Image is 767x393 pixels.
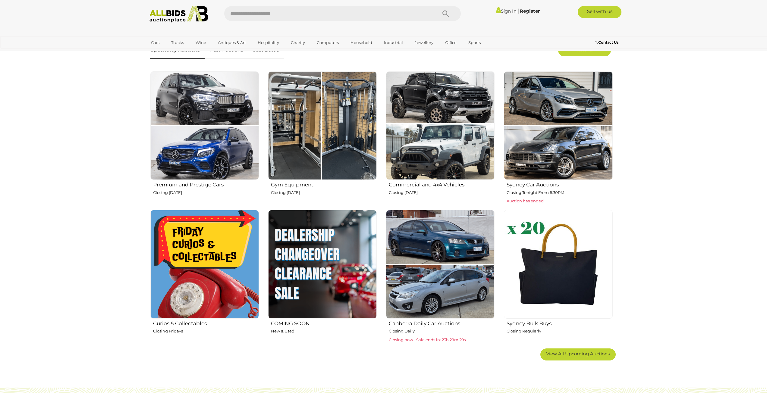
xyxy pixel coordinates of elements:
a: Industrial [380,38,407,48]
a: Wine [192,38,210,48]
a: Computers [313,38,343,48]
a: Register [520,8,540,14]
span: Closing now - Sale ends in: 23h 29m 29s [389,337,466,342]
b: Contact Us [596,40,618,45]
a: Commercial and 4x4 Vehicles Closing [DATE] [386,71,495,205]
a: Gym Equipment Closing [DATE] [268,71,377,205]
a: Antiques & Art [214,38,250,48]
img: Gym Equipment [268,71,377,180]
h2: COMING SOON [271,319,377,326]
img: COMING SOON [268,210,377,318]
img: Allbids.com.au [146,6,212,23]
img: Commercial and 4x4 Vehicles [386,71,495,180]
p: Closing Regularly [507,328,612,335]
a: Curios & Collectables Closing Fridays [150,210,259,344]
span: View All Upcoming Auctions [546,351,610,357]
h2: Canberra Daily Car Auctions [389,319,495,326]
h2: Commercial and 4x4 Vehicles [389,180,495,188]
h2: Premium and Prestige Cars [153,180,259,188]
a: Household [347,38,376,48]
p: Closing [DATE] [271,189,377,196]
a: Canberra Daily Car Auctions Closing Daily Closing now - Sale ends in: 23h 29m 29s [386,210,495,344]
a: Sydney Car Auctions Closing Tonight From 6:30PM Auction has ended [504,71,612,205]
a: Sports [464,38,485,48]
a: Charity [287,38,309,48]
p: Closing Fridays [153,328,259,335]
a: Trucks [167,38,188,48]
p: New & Used [271,328,377,335]
p: Closing Daily [389,328,495,335]
a: [GEOGRAPHIC_DATA] [147,48,198,58]
a: Sign In [496,8,517,14]
a: Premium and Prestige Cars Closing [DATE] [150,71,259,205]
h2: Sydney Car Auctions [507,180,612,188]
span: Auction has ended [507,198,544,203]
span: | [517,8,519,14]
img: Sydney Bulk Buys [504,210,612,318]
p: Closing [DATE] [153,189,259,196]
a: Contact Us [596,39,620,46]
img: Curios & Collectables [150,210,259,318]
p: Closing [DATE] [389,189,495,196]
button: Search [431,6,461,21]
a: Jewellery [411,38,437,48]
h2: Gym Equipment [271,180,377,188]
img: Sydney Car Auctions [504,71,612,180]
a: Hospitality [254,38,283,48]
a: View All Upcoming Auctions [540,348,616,360]
h2: Sydney Bulk Buys [507,319,612,326]
img: Canberra Daily Car Auctions [386,210,495,318]
img: Premium and Prestige Cars [150,71,259,180]
p: Closing Tonight From 6:30PM [507,189,612,196]
h2: Curios & Collectables [153,319,259,326]
a: Sell with us [578,6,621,18]
a: Cars [147,38,163,48]
a: Office [441,38,461,48]
a: Sydney Bulk Buys Closing Regularly [504,210,612,344]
